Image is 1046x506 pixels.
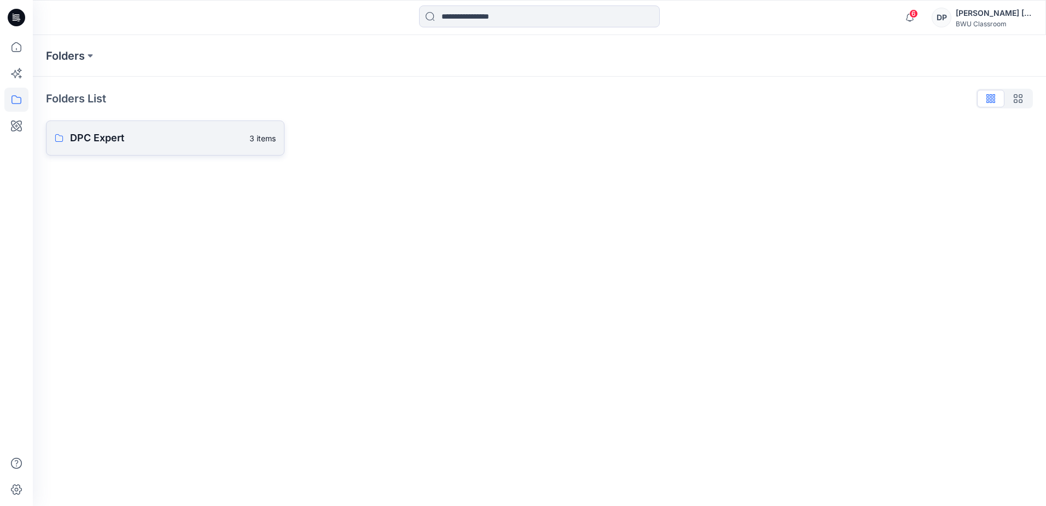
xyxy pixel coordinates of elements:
div: BWU Classroom [956,20,1032,28]
p: Folders List [46,90,106,107]
div: [PERSON_NAME] [PERSON_NAME] [956,7,1032,20]
div: DP [932,8,951,27]
span: 6 [909,9,918,18]
p: DPC Expert [70,130,243,146]
a: DPC Expert3 items [46,120,284,156]
a: Folders [46,48,85,64]
p: 3 items [249,133,276,144]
